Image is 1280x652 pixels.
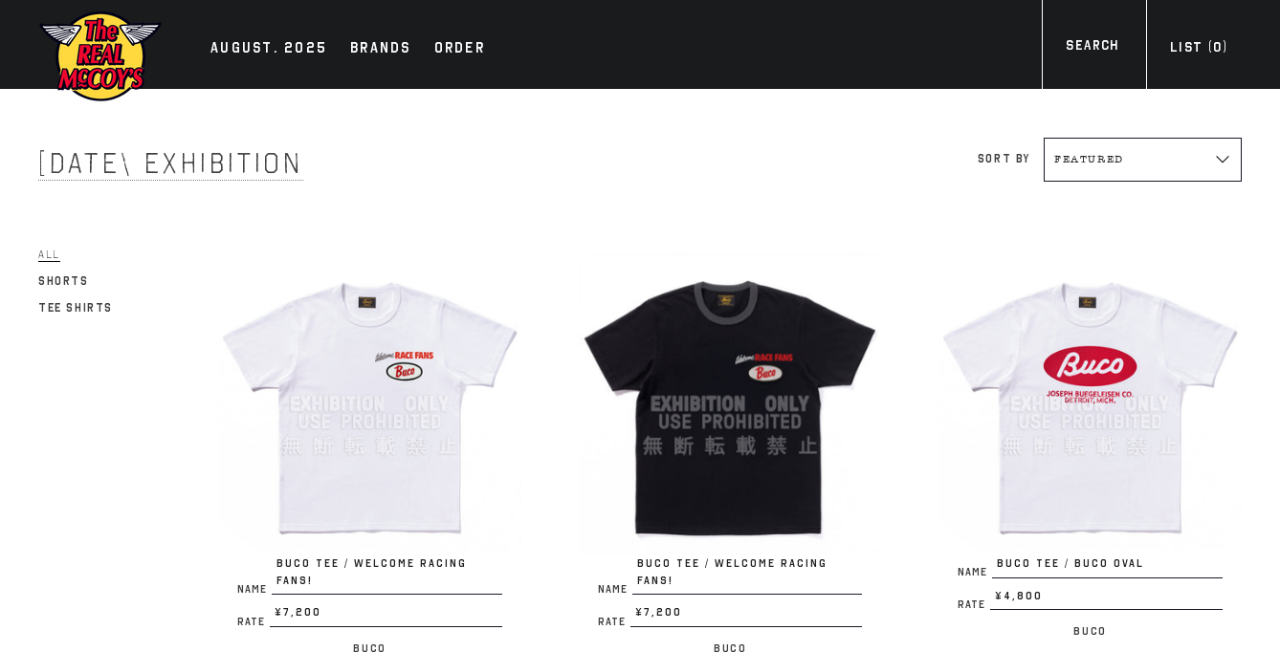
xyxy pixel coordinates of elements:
a: All [38,243,60,266]
img: BUCO TEE / WELCOME RACING FANS! [218,252,521,555]
span: Rate [237,617,270,627]
span: BUCO TEE / BUCO OVAL [992,555,1223,578]
a: BUCO TEE / BUCO OVAL NameBUCO TEE / BUCO OVAL Rate¥4,800 Buco [938,252,1242,642]
div: Search [1066,35,1118,61]
div: Brands [350,36,411,63]
a: Search [1042,35,1142,61]
span: Rate [598,617,630,627]
label: Sort by [978,152,1030,165]
img: BUCO TEE / BUCO OVAL [938,252,1242,555]
span: Shorts [38,274,89,288]
div: Order [434,36,485,63]
a: Tee Shirts [38,296,113,319]
a: Order [425,36,495,63]
img: mccoys-exhibition [38,10,163,103]
span: BUCO TEE / WELCOME RACING FANS! [632,555,863,595]
a: AUGUST. 2025 [201,36,337,63]
span: 0 [1213,39,1222,55]
span: ¥7,200 [630,604,863,627]
span: Name [958,567,992,577]
div: AUGUST. 2025 [210,36,327,63]
span: BUCO TEE / WELCOME RACING FANS! [272,555,502,595]
a: List (0) [1146,37,1251,63]
span: ¥4,800 [990,588,1223,611]
img: BUCO TEE / WELCOME RACING FANS! [579,252,882,555]
div: List ( ) [1170,37,1227,63]
span: Rate [958,599,990,610]
a: Shorts [38,270,89,293]
span: [DATE] Exhibition [38,146,303,181]
span: ¥7,200 [270,604,502,627]
span: Tee Shirts [38,301,113,315]
span: Name [237,584,272,595]
span: All [38,248,60,262]
p: Buco [938,619,1242,642]
span: Name [598,584,632,595]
